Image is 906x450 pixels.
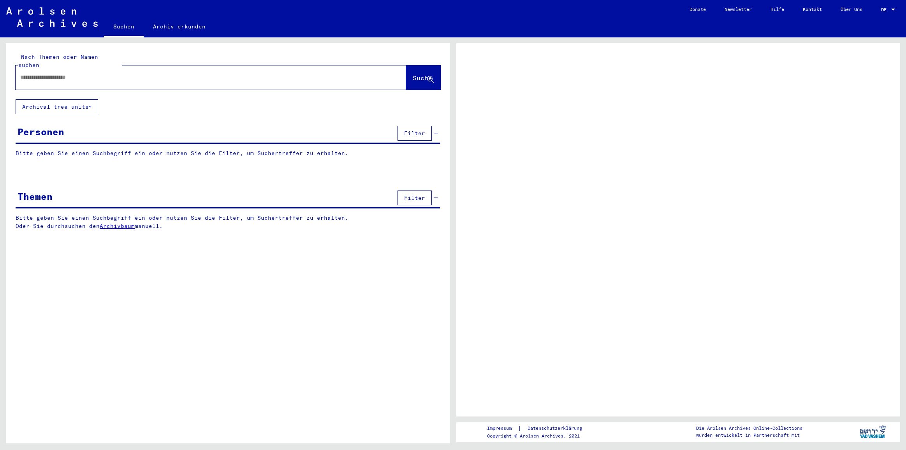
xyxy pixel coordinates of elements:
a: Impressum [487,424,518,432]
img: yv_logo.png [858,422,887,441]
p: wurden entwickelt in Partnerschaft mit [696,432,802,439]
div: Personen [18,125,64,139]
span: Filter [404,194,425,201]
span: Filter [404,130,425,137]
p: Bitte geben Sie einen Suchbegriff ein oder nutzen Sie die Filter, um Suchertreffer zu erhalten. [16,149,440,157]
button: Filter [398,191,432,205]
p: Bitte geben Sie einen Suchbegriff ein oder nutzen Sie die Filter, um Suchertreffer zu erhalten. O... [16,214,440,230]
p: Copyright © Arolsen Archives, 2021 [487,432,591,439]
button: Archival tree units [16,99,98,114]
span: Suche [413,74,432,82]
a: Archivbaum [100,222,135,229]
p: Die Arolsen Archives Online-Collections [696,425,802,432]
img: Arolsen_neg.svg [6,7,98,27]
span: DE [881,7,890,12]
mat-label: Nach Themen oder Namen suchen [18,53,98,69]
a: Archiv erkunden [144,17,215,36]
div: Themen [18,189,53,203]
button: Suche [406,65,440,90]
button: Filter [398,126,432,141]
div: | [487,424,591,432]
a: Suchen [104,17,144,37]
a: Datenschutzerklärung [521,424,591,432]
